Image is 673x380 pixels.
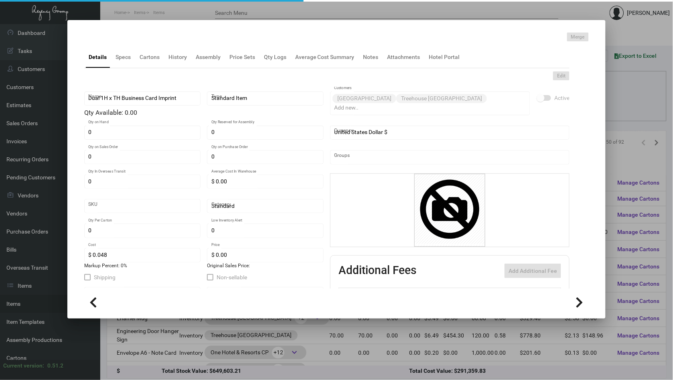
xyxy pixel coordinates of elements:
mat-chip: [GEOGRAPHIC_DATA] [332,94,396,103]
button: Add Additional Fee [505,264,561,278]
span: Edit [557,73,566,79]
div: History [168,53,187,61]
mat-chip: Treehouse [GEOGRAPHIC_DATA] [396,94,487,103]
div: Cartons [140,53,160,61]
div: Specs [116,53,131,61]
div: Qty Logs [264,53,286,61]
input: Add new.. [334,154,565,161]
span: Add Additional Fee [509,268,557,274]
span: Shipping [94,272,116,282]
div: Details [89,53,107,61]
div: Hotel Portal [429,53,460,61]
div: Average Cost Summary [295,53,355,61]
button: Edit [553,71,570,80]
span: Active [554,93,570,103]
div: Assembly [196,53,221,61]
input: Add new.. [334,105,526,111]
th: Type [363,288,451,302]
div: Qty Available: 0.00 [84,108,324,118]
th: Price [484,288,516,302]
span: Merge [571,34,585,41]
div: Attachments [387,53,420,61]
div: Price Sets [229,53,255,61]
div: Notes [363,53,379,61]
div: 0.51.2 [47,362,63,370]
th: Price type [516,288,551,302]
th: Cost [451,288,484,302]
button: Merge [567,33,589,41]
h2: Additional Fees [339,264,416,278]
th: Active [339,288,363,302]
span: Non-sellable [217,272,247,282]
div: Current version: [3,362,44,370]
